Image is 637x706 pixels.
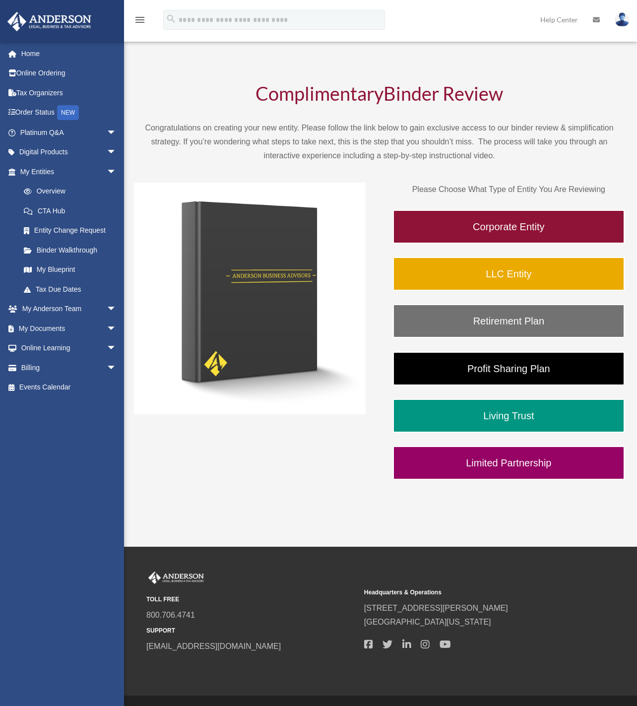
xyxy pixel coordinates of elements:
[364,618,491,626] a: [GEOGRAPHIC_DATA][US_STATE]
[383,82,503,105] span: Binder Review
[107,358,127,378] span: arrow_drop_down
[107,319,127,339] span: arrow_drop_down
[57,105,79,120] div: NEW
[14,221,131,241] a: Entity Change Request
[7,44,131,64] a: Home
[107,162,127,182] span: arrow_drop_down
[7,319,131,338] a: My Documentsarrow_drop_down
[134,17,146,26] a: menu
[146,572,206,584] img: Anderson Advisors Platinum Portal
[14,279,131,299] a: Tax Due Dates
[14,260,131,280] a: My Blueprint
[364,604,508,612] a: [STREET_ADDRESS][PERSON_NAME]
[134,121,625,163] p: Congratulations on creating your new entity. Please follow the link below to gain exclusive acces...
[14,182,131,201] a: Overview
[146,611,195,619] a: 800.706.4741
[7,338,131,358] a: Online Learningarrow_drop_down
[7,162,131,182] a: My Entitiesarrow_drop_down
[7,83,131,103] a: Tax Organizers
[364,587,575,598] small: Headquarters & Operations
[7,299,131,319] a: My Anderson Teamarrow_drop_down
[7,358,131,378] a: Billingarrow_drop_down
[7,123,131,142] a: Platinum Q&Aarrow_drop_down
[4,12,94,31] img: Anderson Advisors Platinum Portal
[393,304,625,338] a: Retirement Plan
[134,14,146,26] i: menu
[166,13,177,24] i: search
[107,123,127,143] span: arrow_drop_down
[107,338,127,359] span: arrow_drop_down
[146,642,281,650] a: [EMAIL_ADDRESS][DOMAIN_NAME]
[7,64,131,83] a: Online Ordering
[7,142,131,162] a: Digital Productsarrow_drop_down
[615,12,630,27] img: User Pic
[393,446,625,480] a: Limited Partnership
[14,240,127,260] a: Binder Walkthrough
[14,201,131,221] a: CTA Hub
[393,352,625,385] a: Profit Sharing Plan
[146,626,357,636] small: SUPPORT
[107,142,127,163] span: arrow_drop_down
[7,378,131,397] a: Events Calendar
[393,257,625,291] a: LLC Entity
[393,210,625,244] a: Corporate Entity
[146,594,357,605] small: TOLL FREE
[393,399,625,433] a: Living Trust
[7,103,131,123] a: Order StatusNEW
[107,299,127,320] span: arrow_drop_down
[393,183,625,196] p: Please Choose What Type of Entity You Are Reviewing
[255,82,383,105] span: Complimentary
